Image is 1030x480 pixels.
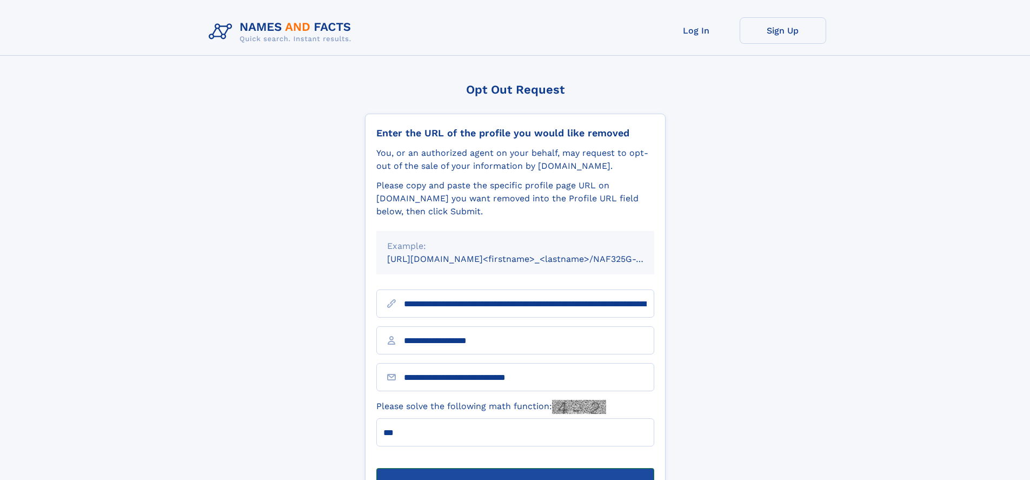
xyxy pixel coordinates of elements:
[387,254,675,264] small: [URL][DOMAIN_NAME]<firstname>_<lastname>/NAF325G-xxxxxxxx
[376,147,654,173] div: You, or an authorized agent on your behalf, may request to opt-out of the sale of your informatio...
[740,17,826,44] a: Sign Up
[365,83,666,96] div: Opt Out Request
[376,400,606,414] label: Please solve the following math function:
[376,179,654,218] div: Please copy and paste the specific profile page URL on [DOMAIN_NAME] you want removed into the Pr...
[387,240,643,253] div: Example:
[653,17,740,44] a: Log In
[376,127,654,139] div: Enter the URL of the profile you would like removed
[204,17,360,47] img: Logo Names and Facts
